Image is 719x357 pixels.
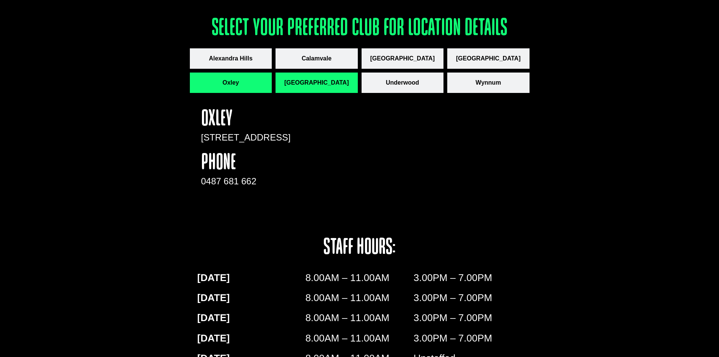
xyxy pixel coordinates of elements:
span: [GEOGRAPHIC_DATA] [284,78,349,87]
span: Underwood [386,78,419,87]
span: Oxley [222,78,239,87]
p: [DATE] [197,291,306,305]
h4: staff hours: [266,236,453,259]
span: [GEOGRAPHIC_DATA] [456,54,520,63]
span: Calamvale [302,54,331,63]
div: [STREET_ADDRESS] [201,131,320,152]
span: Wynnum [476,78,501,87]
h4: OXLEY [201,108,320,131]
iframe: apbct__label_id__gravity_form [336,108,518,221]
p: 3.00PM – 7.00PM [414,331,522,346]
p: 3.00PM – 7.00PM [414,311,522,325]
p: 8.00AM – 11.00AM [305,331,414,346]
p: [DATE] [197,311,306,325]
h3: Select your preferred club for location details [190,17,530,41]
p: 3.00PM – 7.00PM [414,270,522,285]
p: [DATE] [197,331,306,346]
p: 8.00AM – 11.00AM [305,311,414,325]
div: 8.00AM – 11.00AM [305,291,414,311]
span: [GEOGRAPHIC_DATA] [370,54,435,63]
div: 0487 681 662 [201,175,320,188]
p: 8.00AM – 11.00AM [305,270,414,285]
h4: phone [201,152,320,175]
span: Alexandra Hills [209,54,252,63]
p: 3.00PM – 7.00PM [414,291,522,305]
p: [DATE] [197,270,306,285]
